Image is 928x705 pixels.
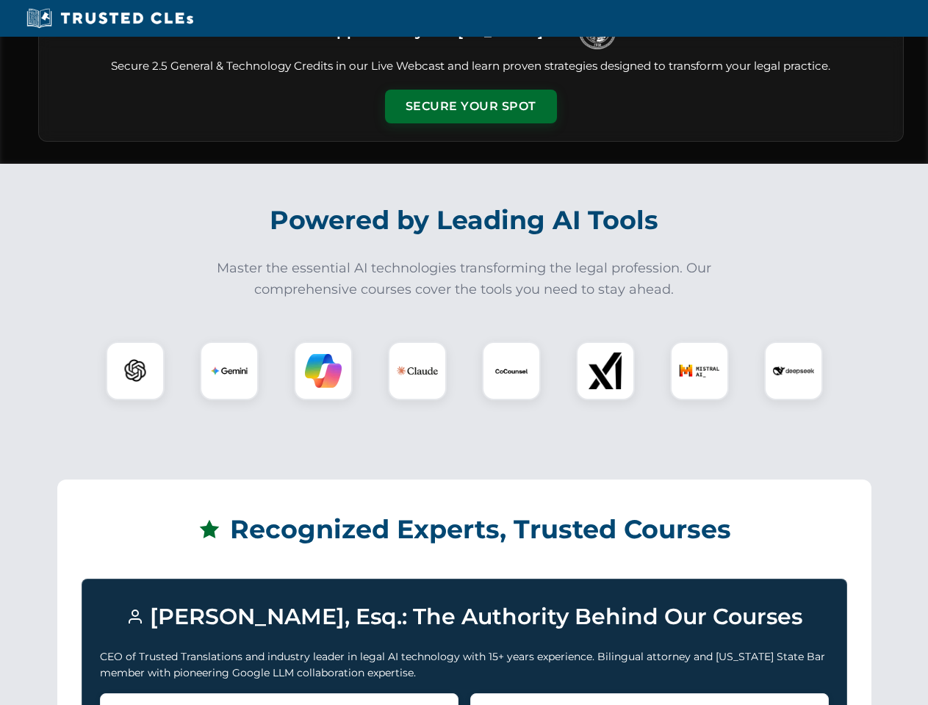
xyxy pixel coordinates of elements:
[385,90,557,123] button: Secure Your Spot
[773,350,814,391] img: DeepSeek Logo
[576,341,635,400] div: xAI
[482,341,541,400] div: CoCounsel
[57,58,885,75] p: Secure 2.5 General & Technology Credits in our Live Webcast and learn proven strategies designed ...
[82,504,847,555] h2: Recognized Experts, Trusted Courses
[22,7,198,29] img: Trusted CLEs
[294,341,353,400] div: Copilot
[388,341,447,400] div: Claude
[211,352,248,389] img: Gemini Logo
[207,258,722,300] p: Master the essential AI technologies transforming the legal profession. Our comprehensive courses...
[200,341,259,400] div: Gemini
[100,597,829,637] h3: [PERSON_NAME], Esq.: The Authority Behind Our Courses
[764,341,823,400] div: DeepSeek
[57,195,871,246] h2: Powered by Leading AI Tools
[305,352,342,389] img: Copilot Logo
[670,341,729,400] div: Mistral AI
[587,352,624,389] img: xAI Logo
[679,350,720,391] img: Mistral AI Logo
[106,341,165,400] div: ChatGPT
[493,352,530,389] img: CoCounsel Logo
[114,350,157,392] img: ChatGPT Logo
[100,648,829,681] p: CEO of Trusted Translations and industry leader in legal AI technology with 15+ years experience....
[397,350,438,391] img: Claude Logo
